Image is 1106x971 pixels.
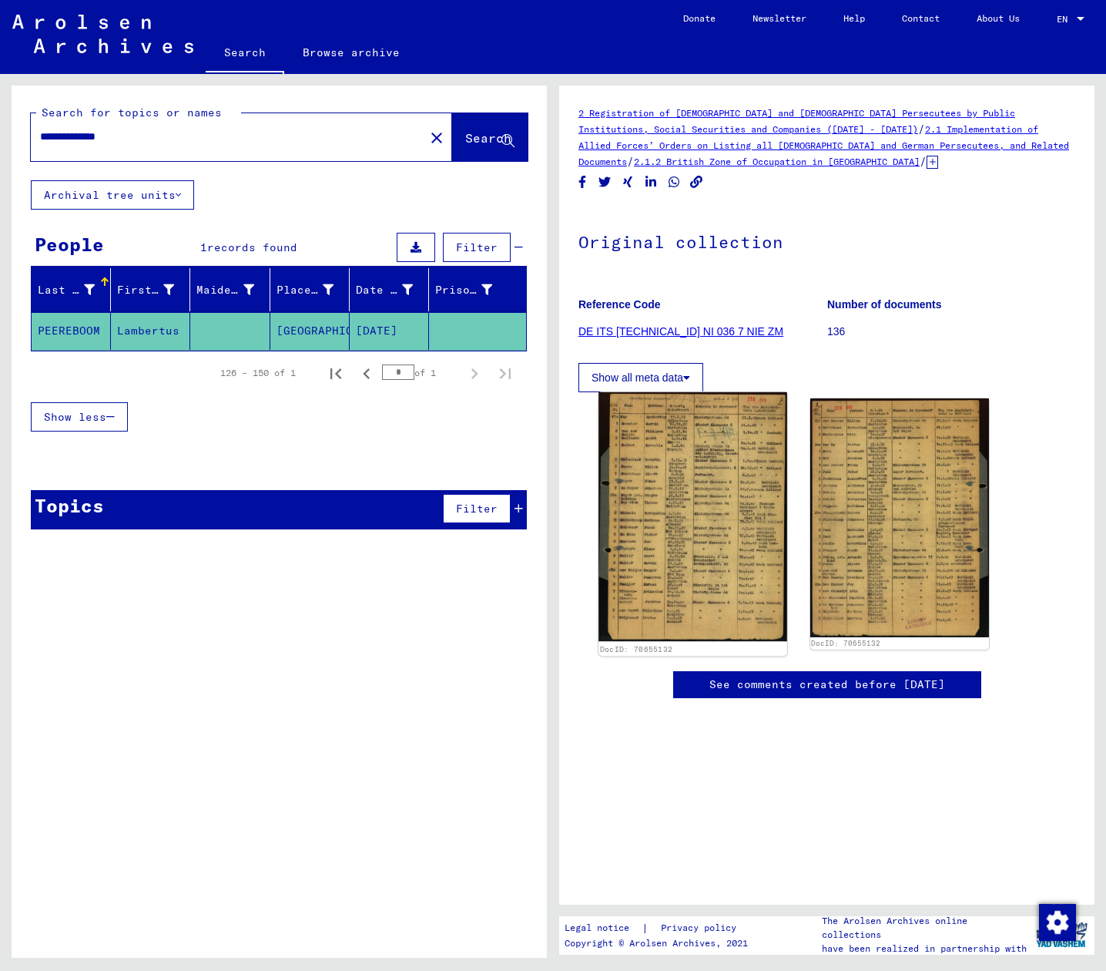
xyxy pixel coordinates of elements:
[578,325,783,338] a: DE ITS [TECHNICAL_ID] NI 036 7 NIE ZM
[356,277,432,302] div: Date of Birth
[276,277,353,302] div: Place of Birth
[117,282,174,298] div: First Name
[565,936,755,950] p: Copyright © Arolsen Archives, 2021
[31,180,194,210] button: Archival tree units
[1057,14,1074,25] span: EN
[111,312,190,350] mat-cell: Lambertus
[578,207,1075,274] h1: Original collection
[643,173,659,192] button: Share on LinkedIn
[284,34,418,71] a: Browse archive
[111,268,190,311] mat-header-cell: First Name
[35,492,104,519] div: Topics
[1033,916,1091,954] img: yv_logo.png
[598,392,786,641] img: 001.jpg
[456,502,498,516] span: Filter
[427,129,446,147] mat-icon: close
[32,268,111,311] mat-header-cell: Last Name
[666,173,682,192] button: Share on WhatsApp
[196,277,273,302] div: Maiden Name
[822,914,1027,942] p: The Arolsen Archives online collections
[429,268,526,311] mat-header-cell: Prisoner #
[597,173,613,192] button: Share on Twitter
[435,282,492,298] div: Prisoner #
[38,277,114,302] div: Last Name
[920,154,927,168] span: /
[207,240,297,254] span: records found
[634,156,920,167] a: 2.1.2 British Zone of Occupation in [GEOGRAPHIC_DATA]
[443,233,511,262] button: Filter
[811,639,880,647] a: DocID: 70655132
[600,645,673,654] a: DocID: 70655132
[38,282,95,298] div: Last Name
[44,410,106,424] span: Show less
[575,173,591,192] button: Share on Facebook
[31,402,128,432] button: Show less
[459,358,490,388] button: Next page
[1039,904,1076,941] img: Change consent
[827,324,1075,340] p: 136
[810,398,990,637] img: 002.jpg
[117,277,193,302] div: First Name
[42,106,222,119] mat-label: Search for topics or names
[382,365,459,380] div: of 1
[822,942,1027,956] p: have been realized in partnership with
[452,113,528,161] button: Search
[578,123,1069,167] a: 2.1 Implementation of Allied Forces’ Orders on Listing all [DEMOGRAPHIC_DATA] and German Persecut...
[220,366,296,380] div: 126 – 150 of 1
[356,282,413,298] div: Date of Birth
[276,282,333,298] div: Place of Birth
[490,358,521,388] button: Last page
[35,230,104,258] div: People
[827,298,942,311] b: Number of documents
[620,173,636,192] button: Share on Xing
[465,130,511,146] span: Search
[649,920,755,936] a: Privacy policy
[200,240,207,254] span: 1
[709,677,945,693] a: See comments created before [DATE]
[578,107,1015,135] a: 2 Registration of [DEMOGRAPHIC_DATA] and [DEMOGRAPHIC_DATA] Persecutees by Public Institutions, S...
[350,312,429,350] mat-cell: [DATE]
[421,122,452,153] button: Clear
[918,122,925,136] span: /
[627,154,634,168] span: /
[1038,903,1075,940] div: Change consent
[12,15,193,53] img: Arolsen_neg.svg
[190,268,270,311] mat-header-cell: Maiden Name
[443,494,511,523] button: Filter
[456,240,498,254] span: Filter
[435,277,511,302] div: Prisoner #
[689,173,705,192] button: Copy link
[565,920,642,936] a: Legal notice
[270,268,350,311] mat-header-cell: Place of Birth
[578,363,703,392] button: Show all meta data
[578,298,661,311] b: Reference Code
[320,358,351,388] button: First page
[32,312,111,350] mat-cell: PEEREBOOM
[350,268,429,311] mat-header-cell: Date of Birth
[206,34,284,74] a: Search
[196,282,253,298] div: Maiden Name
[351,358,382,388] button: Previous page
[270,312,350,350] mat-cell: [GEOGRAPHIC_DATA]
[565,920,755,936] div: |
